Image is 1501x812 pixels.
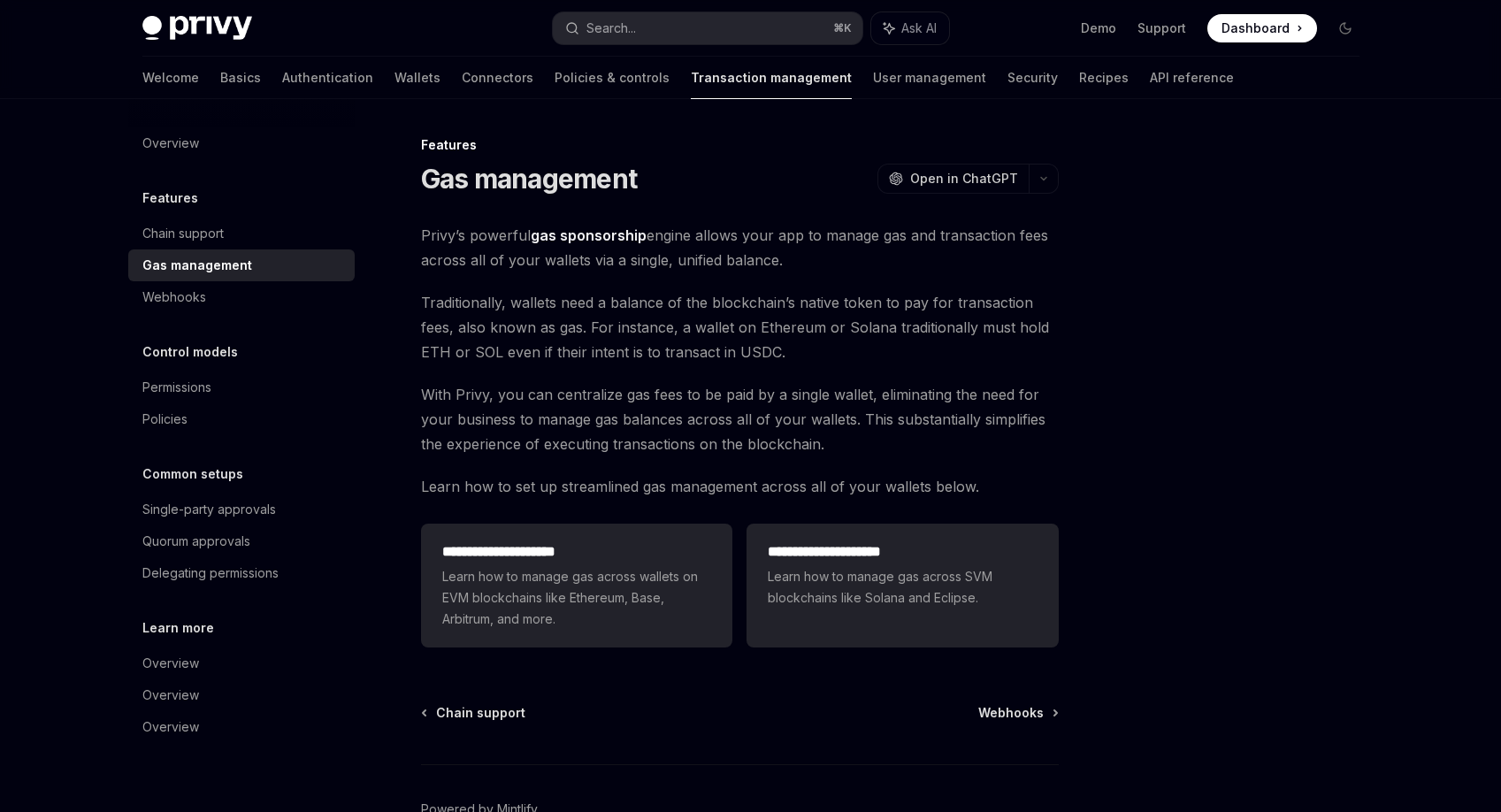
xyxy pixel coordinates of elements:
[142,341,238,363] h5: Control models
[128,557,355,589] a: Delegating permissions
[768,566,1037,609] span: Learn how to manage gas across SVM blockchains like Solana and Eclipse.
[877,164,1029,194] button: Open in ChatGPT
[128,281,355,313] a: Webhooks
[128,711,355,743] a: Overview
[394,57,440,99] a: Wallets
[1007,57,1058,99] a: Security
[142,531,250,552] div: Quorum approvals
[421,382,1059,456] span: With Privy, you can centralize gas fees to be paid by a single wallet, eliminating the need for y...
[555,57,670,99] a: Policies & controls
[901,19,937,37] span: Ask AI
[282,57,373,99] a: Authentication
[553,12,862,44] button: Search...⌘K
[128,249,355,281] a: Gas management
[142,223,224,244] div: Chain support
[871,12,949,44] button: Ask AI
[142,255,252,276] div: Gas management
[978,704,1057,722] a: Webhooks
[747,524,1058,647] a: **** **** **** **** *Learn how to manage gas across SVM blockchains like Solana and Eclipse.
[691,57,852,99] a: Transaction management
[128,218,355,249] a: Chain support
[531,226,647,244] strong: gas sponsorship
[873,57,986,99] a: User management
[421,290,1059,364] span: Traditionally, wallets need a balance of the blockchain’s native token to pay for transaction fee...
[142,409,188,430] div: Policies
[1081,19,1116,37] a: Demo
[142,287,206,308] div: Webhooks
[142,617,214,639] h5: Learn more
[421,223,1059,272] span: Privy’s powerful engine allows your app to manage gas and transaction fees across all of your wal...
[421,474,1059,499] span: Learn how to set up streamlined gas management across all of your wallets below.
[586,18,636,39] div: Search...
[833,21,852,35] span: ⌘ K
[128,372,355,403] a: Permissions
[442,566,711,630] span: Learn how to manage gas across wallets on EVM blockchains like Ethereum, Base, Arbitrum, and more.
[128,647,355,679] a: Overview
[462,57,533,99] a: Connectors
[1150,57,1234,99] a: API reference
[142,57,199,99] a: Welcome
[128,494,355,525] a: Single-party approvals
[421,524,732,647] a: **** **** **** **** *Learn how to manage gas across wallets on EVM blockchains like Ethereum, Bas...
[142,653,199,674] div: Overview
[1137,19,1186,37] a: Support
[142,563,279,584] div: Delegating permissions
[978,704,1044,722] span: Webhooks
[436,704,525,722] span: Chain support
[1207,14,1317,42] a: Dashboard
[128,679,355,711] a: Overview
[128,127,355,159] a: Overview
[142,716,199,738] div: Overview
[142,685,199,706] div: Overview
[142,463,243,485] h5: Common setups
[142,377,211,398] div: Permissions
[1331,14,1359,42] button: Toggle dark mode
[142,16,252,41] img: dark logo
[220,57,261,99] a: Basics
[142,133,199,154] div: Overview
[1079,57,1129,99] a: Recipes
[421,136,1059,154] div: Features
[421,163,638,195] h1: Gas management
[1221,19,1290,37] span: Dashboard
[128,403,355,435] a: Policies
[910,170,1018,188] span: Open in ChatGPT
[142,499,276,520] div: Single-party approvals
[142,188,198,209] h5: Features
[423,704,525,722] a: Chain support
[128,525,355,557] a: Quorum approvals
